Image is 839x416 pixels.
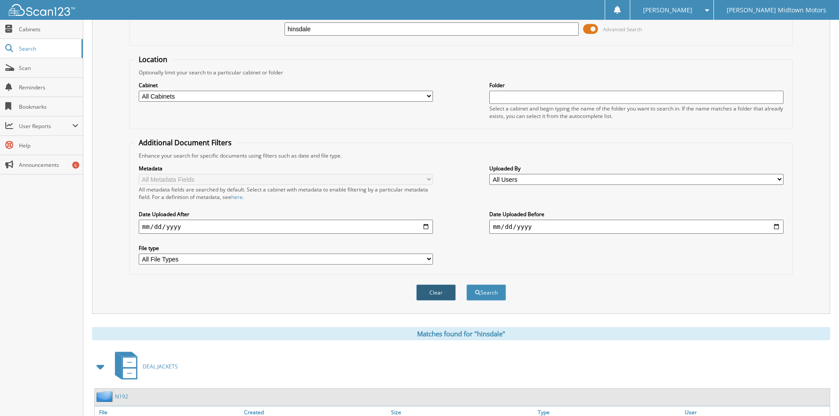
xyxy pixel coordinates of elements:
[19,64,78,72] span: Scan
[139,220,433,234] input: start
[19,84,78,91] span: Reminders
[92,327,830,340] div: Matches found for "hinsdale"
[139,244,433,252] label: File type
[795,374,839,416] iframe: Chat Widget
[134,69,788,76] div: Optionally limit your search to a particular cabinet or folder
[489,220,784,234] input: end
[134,55,172,64] legend: Location
[143,363,178,370] span: DEAL JACKETS
[96,391,115,402] img: folder2.png
[19,142,78,149] span: Help
[489,81,784,89] label: Folder
[115,393,128,400] a: N192
[466,284,506,301] button: Search
[489,165,784,172] label: Uploaded By
[231,193,243,201] a: here
[19,45,77,52] span: Search
[9,4,75,16] img: scan123-logo-white.svg
[643,7,692,13] span: [PERSON_NAME]
[489,105,784,120] div: Select a cabinet and begin typing the name of the folder you want to search in. If the name match...
[139,165,433,172] label: Metadata
[603,26,642,33] span: Advanced Search
[139,210,433,218] label: Date Uploaded After
[134,138,236,147] legend: Additional Document Filters
[139,81,433,89] label: Cabinet
[72,162,79,169] div: 6
[416,284,456,301] button: Clear
[110,349,178,384] a: DEAL JACKETS
[19,161,78,169] span: Announcements
[139,186,433,201] div: All metadata fields are searched by default. Select a cabinet with metadata to enable filtering b...
[489,210,784,218] label: Date Uploaded Before
[19,122,72,130] span: User Reports
[19,103,78,110] span: Bookmarks
[134,152,788,159] div: Enhance your search for specific documents using filters such as date and file type.
[19,26,78,33] span: Cabinets
[727,7,826,13] span: [PERSON_NAME] Midtown Motors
